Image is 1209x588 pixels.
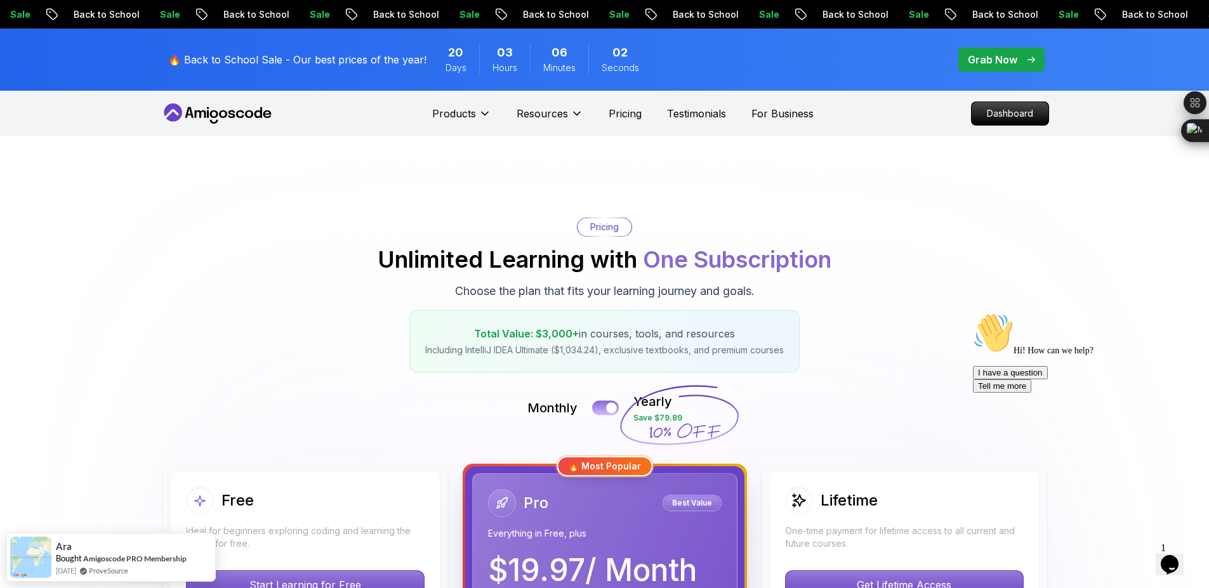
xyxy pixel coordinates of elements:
[5,5,46,46] img: :wave:
[5,38,126,48] span: Hi! How can we help?
[446,62,466,74] span: Days
[432,106,476,121] p: Products
[972,102,1048,125] p: Dashboard
[62,8,149,21] p: Back to School
[785,525,1024,550] p: One-time payment for lifetime access to all current and future courses.
[56,541,72,552] span: Ara
[149,8,189,21] p: Sale
[664,497,720,509] p: Best Value
[56,565,76,576] span: [DATE]
[5,72,63,85] button: Tell me more
[10,537,51,578] img: provesource social proof notification image
[968,52,1017,67] p: Grab Now
[56,553,82,563] span: Bought
[821,490,878,511] h2: Lifetime
[448,8,489,21] p: Sale
[448,44,463,62] span: 20 Days
[552,44,567,62] span: 6 Minutes
[5,5,234,85] div: 👋Hi! How can we help?I have a questionTell me more
[517,106,583,131] button: Resources
[517,106,568,121] p: Resources
[1111,8,1197,21] p: Back to School
[221,490,254,511] h2: Free
[186,525,425,550] p: Ideal for beginners exploring coding and learning the basics for free.
[524,493,548,513] h2: Pro
[590,221,619,233] p: Pricing
[378,247,831,272] h2: Unlimited Learning with
[425,326,784,341] p: in courses, tools, and resources
[362,8,448,21] p: Back to School
[425,344,784,356] p: Including IntelliJ IDEA Ultimate ($1,034.24), exclusive textbooks, and premium courses
[811,8,897,21] p: Back to School
[612,44,628,62] span: 2 Seconds
[488,555,697,585] p: $ 19.97 / Month
[598,8,638,21] p: Sale
[89,565,128,576] a: ProveSource
[497,44,513,62] span: 3 Hours
[527,399,578,417] p: Monthly
[961,8,1047,21] p: Back to School
[432,106,491,131] button: Products
[212,8,298,21] p: Back to School
[971,101,1049,126] a: Dashboard
[455,282,755,300] p: Choose the plan that fits your learning journey and goals.
[968,308,1196,531] iframe: chat widget
[748,8,788,21] p: Sale
[298,8,339,21] p: Sale
[602,62,639,74] span: Seconds
[492,62,517,74] span: Hours
[83,554,187,563] a: Amigoscode PRO Membership
[897,8,938,21] p: Sale
[609,106,642,121] a: Pricing
[168,52,426,67] p: 🔥 Back to School Sale - Our best prices of the year!
[5,58,80,72] button: I have a question
[1156,537,1196,575] iframe: chat widget
[1047,8,1088,21] p: Sale
[667,106,726,121] a: Testimonials
[751,106,814,121] a: For Business
[543,62,576,74] span: Minutes
[643,245,831,273] span: One Subscription
[661,8,748,21] p: Back to School
[474,327,579,340] span: Total Value: $3,000+
[488,527,722,540] p: Everything in Free, plus
[512,8,598,21] p: Back to School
